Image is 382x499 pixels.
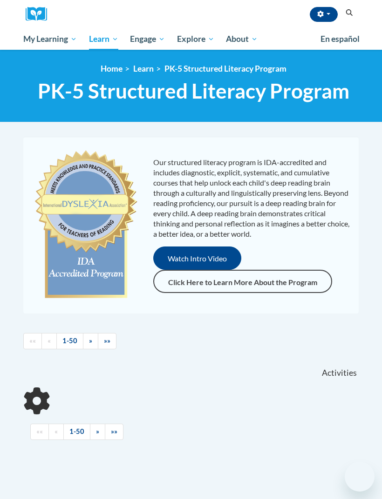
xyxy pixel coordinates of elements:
span: Explore [177,33,214,45]
a: Learn [83,28,124,50]
a: Engage [124,28,171,50]
a: 1-50 [56,333,83,349]
span: Learn [89,33,118,45]
button: Watch Intro Video [153,246,241,270]
a: Previous [48,424,64,440]
span: «« [36,427,43,435]
span: Engage [130,33,165,45]
a: End [105,424,123,440]
a: Home [101,64,123,73]
img: c477cda6-e343-453b-bfce-d6f9e9818e1c.png [33,146,139,304]
span: Activities [322,368,357,378]
span: My Learning [23,33,77,45]
a: My Learning [17,28,83,50]
a: Next [90,424,105,440]
a: PK-5 Structured Literacy Program [164,64,286,73]
div: Main menu [16,28,366,50]
a: Previous [41,333,57,349]
span: PK-5 Structured Literacy Program [38,79,349,103]
a: Learn [133,64,154,73]
a: 1-50 [63,424,90,440]
span: » [89,337,92,345]
span: » [96,427,99,435]
span: »» [111,427,117,435]
a: End [98,333,116,349]
iframe: Button to launch messaging window [345,462,375,492]
span: »» [104,337,110,345]
img: Logo brand [26,7,54,21]
a: About [220,28,264,50]
a: Begining [23,333,42,349]
a: Begining [30,424,49,440]
a: Explore [171,28,220,50]
a: Click Here to Learn More About the Program [153,270,332,293]
span: «« [29,337,36,345]
span: « [48,337,51,345]
p: Our structured literacy program is IDA-accredited and includes diagnostic, explicit, systematic, ... [153,157,349,239]
a: Cox Campus [26,7,54,21]
a: En español [314,29,366,49]
button: Search [342,7,356,19]
button: Account Settings [310,7,338,22]
span: « [55,427,58,435]
a: Next [83,333,98,349]
span: About [226,33,258,45]
span: En español [321,34,360,44]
